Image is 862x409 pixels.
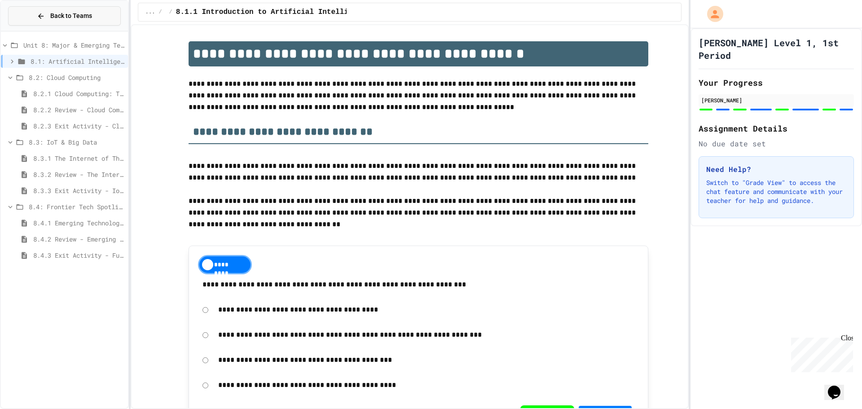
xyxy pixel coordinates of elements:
span: 8.4.2 Review - Emerging Technologies: Shaping Our Digital Future [33,234,124,244]
span: / [158,9,162,16]
div: No due date set [699,138,854,149]
span: Unit 8: Major & Emerging Technologies [23,40,124,50]
span: 8.3.3 Exit Activity - IoT Data Detective Challenge [33,186,124,195]
span: Back to Teams [50,11,92,21]
span: 8.4.1 Emerging Technologies: Shaping Our Digital Future [33,218,124,228]
div: Chat with us now!Close [4,4,62,57]
span: 8.2.2 Review - Cloud Computing [33,105,124,114]
span: / [169,9,172,16]
div: My Account [698,4,726,24]
iframe: chat widget [787,334,853,372]
span: 8.3.1 The Internet of Things and Big Data: Our Connected Digital World [33,154,124,163]
span: 8.2.1 Cloud Computing: Transforming the Digital World [33,89,124,98]
span: 8.4: Frontier Tech Spotlight [29,202,124,211]
button: Back to Teams [8,6,121,26]
div: [PERSON_NAME] [701,96,851,104]
span: 8.3: IoT & Big Data [29,137,124,147]
span: 8.1.1 Introduction to Artificial Intelligence [176,7,370,18]
p: Switch to "Grade View" to access the chat feature and communicate with your teacher for help and ... [706,178,846,205]
span: 8.1: Artificial Intelligence Basics [31,57,124,66]
h2: Assignment Details [699,122,854,135]
span: ... [145,9,155,16]
h3: Need Help? [706,164,846,175]
span: 8.4.3 Exit Activity - Future Tech Challenge [33,251,124,260]
h2: Your Progress [699,76,854,89]
span: 8.2.3 Exit Activity - Cloud Service Detective [33,121,124,131]
iframe: chat widget [824,373,853,400]
span: 8.3.2 Review - The Internet of Things and Big Data [33,170,124,179]
span: 8.2: Cloud Computing [29,73,124,82]
h1: [PERSON_NAME] Level 1, 1st Period [699,36,854,62]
